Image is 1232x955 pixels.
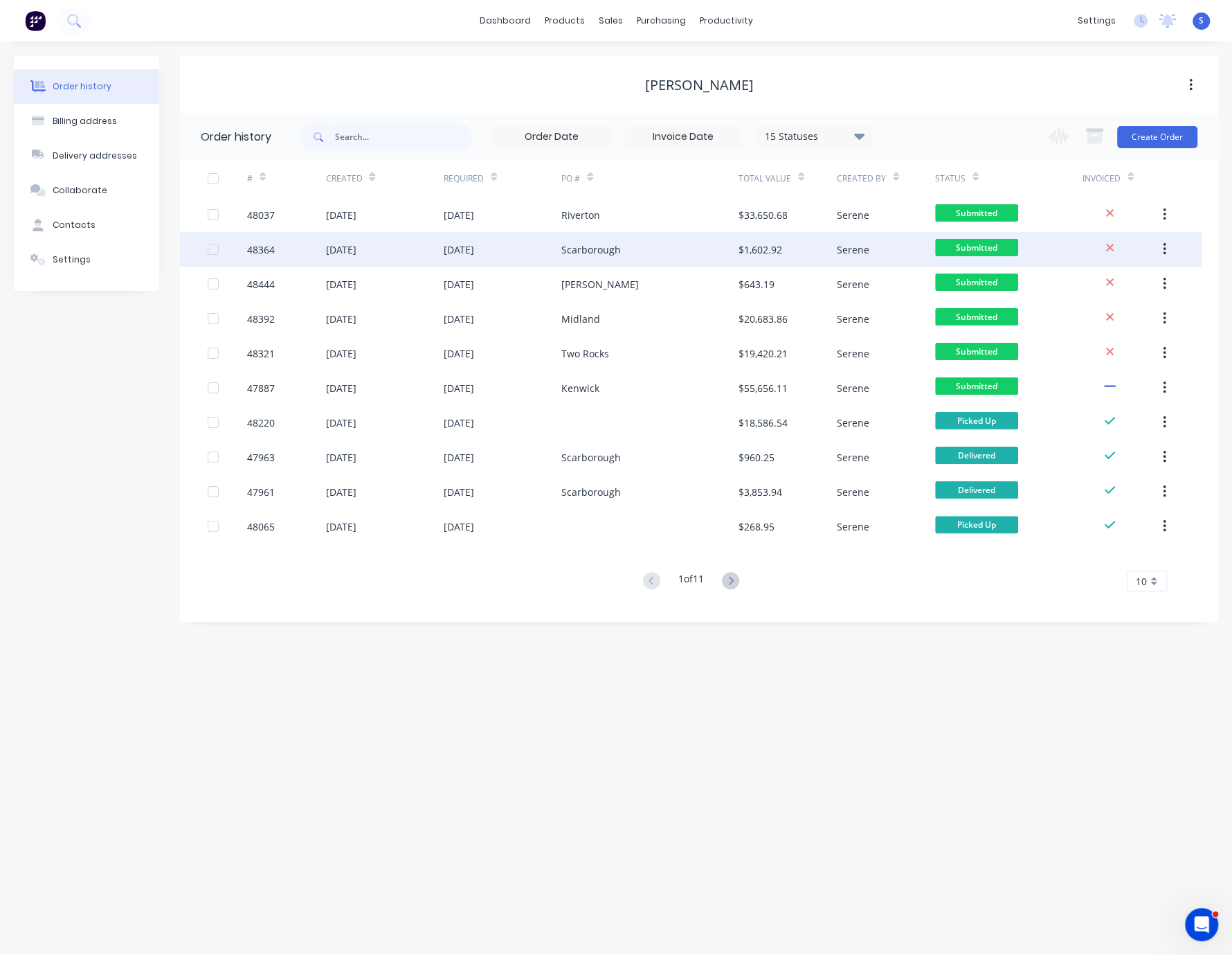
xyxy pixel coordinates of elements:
[473,10,538,31] a: dashboard
[739,242,782,257] div: $1,602.92
[444,416,474,430] div: [DATE]
[444,208,474,222] div: [DATE]
[739,450,774,465] div: $960.25
[837,381,869,395] div: Serene
[247,159,326,197] div: #
[757,129,873,144] div: 15 Statuses
[325,277,356,292] div: [DATE]
[645,77,754,93] div: [PERSON_NAME]
[247,172,253,185] div: #
[739,381,788,395] div: $55,656.11
[444,312,474,326] div: [DATE]
[739,159,837,197] div: Total Value
[444,242,474,257] div: [DATE]
[247,208,275,222] div: 48037
[325,159,443,197] div: Created
[53,115,117,127] div: Billing address
[837,450,869,465] div: Serene
[325,346,356,361] div: [DATE]
[325,172,362,185] div: Created
[935,274,1018,291] span: Submitted
[493,127,610,148] input: Order Date
[325,312,356,326] div: [DATE]
[1185,908,1218,941] iframe: Intercom live chat
[739,346,788,361] div: $19,420.21
[1071,10,1123,31] div: settings
[1082,159,1161,197] div: Invoiced
[444,277,474,292] div: [DATE]
[935,412,1018,429] span: Picked Up
[561,346,609,361] div: Two Rocks
[837,242,869,257] div: Serene
[335,123,472,151] input: Search...
[935,172,966,185] div: Status
[561,277,639,292] div: [PERSON_NAME]
[693,10,760,31] div: productivity
[935,481,1018,499] span: Delivered
[739,519,774,534] div: $268.95
[14,242,159,277] button: Settings
[325,381,356,395] div: [DATE]
[444,346,474,361] div: [DATE]
[14,139,159,173] button: Delivery addresses
[935,377,1018,395] span: Submitted
[444,485,474,499] div: [DATE]
[325,450,356,465] div: [DATE]
[561,172,580,185] div: PO #
[935,159,1082,197] div: Status
[625,127,741,148] input: Invoice Date
[935,308,1018,325] span: Submitted
[935,204,1018,222] span: Submitted
[14,69,159,104] button: Order history
[14,104,159,139] button: Billing address
[247,312,275,326] div: 48392
[935,239,1018,256] span: Submitted
[837,416,869,430] div: Serene
[837,208,869,222] div: Serene
[561,208,600,222] div: Riverton
[678,571,704,591] div: 1 of 11
[561,159,739,197] div: PO #
[739,208,788,222] div: $33,650.68
[53,150,137,162] div: Delivery addresses
[1199,15,1204,27] span: S
[837,519,869,534] div: Serene
[837,172,886,185] div: Created By
[837,485,869,499] div: Serene
[935,343,1018,360] span: Submitted
[444,172,484,185] div: Required
[247,381,275,395] div: 47887
[14,173,159,208] button: Collaborate
[561,242,621,257] div: Scarborough
[837,346,869,361] div: Serene
[247,242,275,257] div: 48364
[247,485,275,499] div: 47961
[1082,172,1121,185] div: Invoiced
[935,516,1018,533] span: Picked Up
[444,519,474,534] div: [DATE]
[935,447,1018,464] span: Delivered
[561,381,599,395] div: Kenwick
[837,277,869,292] div: Serene
[739,312,788,326] div: $20,683.86
[538,10,592,31] div: products
[739,416,788,430] div: $18,586.54
[1117,126,1197,148] button: Create Order
[247,277,275,292] div: 48444
[14,208,159,242] button: Contacts
[325,208,356,222] div: [DATE]
[592,10,630,31] div: sales
[247,416,275,430] div: 48220
[201,129,271,145] div: Order history
[247,450,275,465] div: 47963
[53,219,96,231] div: Contacts
[325,519,356,534] div: [DATE]
[561,450,621,465] div: Scarborough
[247,519,275,534] div: 48065
[444,450,474,465] div: [DATE]
[247,346,275,361] div: 48321
[739,172,791,185] div: Total Value
[739,485,782,499] div: $3,853.94
[1136,574,1147,589] span: 10
[444,381,474,395] div: [DATE]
